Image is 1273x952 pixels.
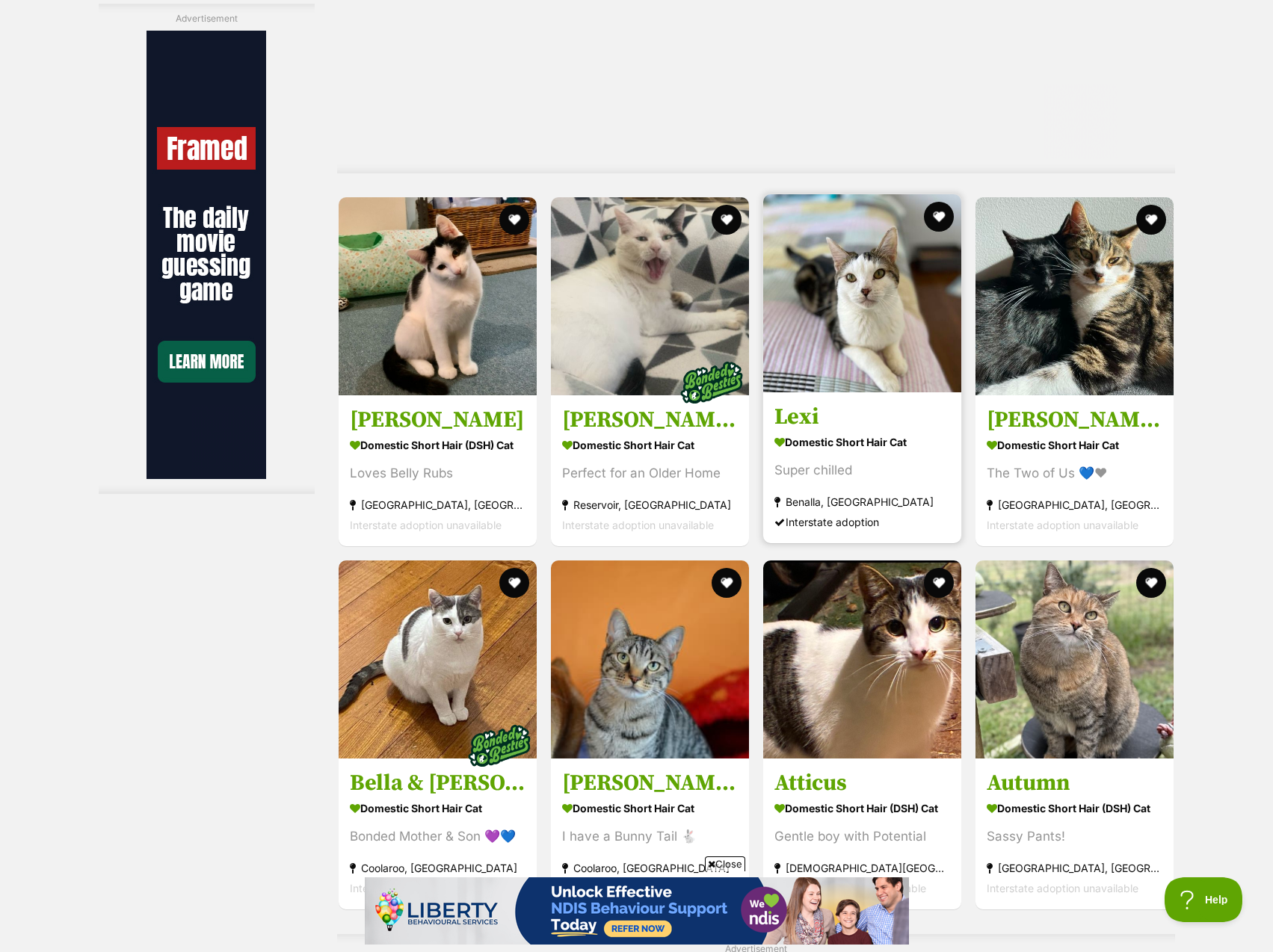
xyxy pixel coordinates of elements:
[774,770,950,798] h3: Atticus
[987,883,1138,895] span: Interstate adoption unavailable
[551,758,749,910] a: [PERSON_NAME] 💖 Domestic Short Hair Cat I have a Bunny Tail 🐇 Coolaroo, [GEOGRAPHIC_DATA] Interst...
[350,406,525,434] h3: [PERSON_NAME]
[774,403,950,431] h3: Lexi
[462,709,537,784] img: bonded besties
[365,877,909,945] iframe: Advertisement
[924,202,954,232] button: favourite
[763,758,961,910] a: Atticus Domestic Short Hair (DSH) Cat Gentle boy with Potential [DEMOGRAPHIC_DATA][GEOGRAPHIC_DAT...
[987,495,1162,515] strong: [GEOGRAPHIC_DATA], [GEOGRAPHIC_DATA]
[774,883,926,895] span: Interstate adoption unavailable
[987,406,1162,434] h3: [PERSON_NAME] & [PERSON_NAME]
[499,568,529,598] button: favourite
[350,434,525,456] strong: Domestic Short Hair (DSH) Cat
[562,859,738,879] strong: Coolaroo, [GEOGRAPHIC_DATA]
[774,512,950,532] div: Interstate adoption
[987,434,1162,456] strong: Domestic Short Hair Cat
[774,460,950,480] div: Super chilled
[350,798,525,820] strong: Domestic Short Hair Cat
[350,883,502,895] span: Interstate adoption unavailable
[350,519,502,531] span: Interstate adoption unavailable
[987,463,1162,483] div: The Two of Us 💙❤
[987,859,1162,879] strong: [GEOGRAPHIC_DATA], [GEOGRAPHIC_DATA]
[774,827,950,847] div: Gentle boy with Potential
[987,519,1138,531] span: Interstate adoption unavailable
[774,492,950,512] strong: Benalla, [GEOGRAPHIC_DATA]
[551,197,749,395] img: Horace & Blackie - Domestic Short Hair Cat
[774,859,950,879] strong: [DEMOGRAPHIC_DATA][GEOGRAPHIC_DATA], [GEOGRAPHIC_DATA]
[1165,877,1243,922] iframe: Help Scout Beacon - Open
[562,406,738,434] h3: [PERSON_NAME] & [PERSON_NAME]
[763,194,961,392] img: Lexi - Domestic Short Hair Cat
[987,798,1162,820] strong: Domestic Short Hair (DSH) Cat
[562,519,714,531] span: Interstate adoption unavailable
[562,434,738,456] strong: Domestic Short Hair Cat
[975,758,1174,910] a: Autumn Domestic Short Hair (DSH) Cat Sassy Pants! [GEOGRAPHIC_DATA], [GEOGRAPHIC_DATA] Interstate...
[147,31,266,480] iframe: Advertisement
[562,827,738,847] div: I have a Bunny Tail 🐇
[99,4,315,495] div: Advertisement
[712,568,742,598] button: favourite
[924,568,954,598] button: favourite
[987,827,1162,847] div: Sassy Pants!
[350,770,525,798] h3: Bella & [PERSON_NAME]
[763,560,961,758] img: Atticus - Domestic Short Hair (DSH) Cat
[774,798,950,820] strong: Domestic Short Hair (DSH) Cat
[674,345,749,420] img: bonded besties
[562,770,738,798] h3: [PERSON_NAME] 💖
[350,495,525,515] strong: [GEOGRAPHIC_DATA], [GEOGRAPHIC_DATA]
[975,560,1174,758] img: Autumn - Domestic Short Hair (DSH) Cat
[562,495,738,515] strong: Reservoir, [GEOGRAPHIC_DATA]
[551,560,749,758] img: Hudson 💖 - Domestic Short Hair Cat
[562,798,738,820] strong: Domestic Short Hair Cat
[562,463,738,483] div: Perfect for an Older Home
[712,205,742,235] button: favourite
[339,560,537,758] img: Bella & Kevin 💕 - Domestic Short Hair Cat
[1136,568,1166,598] button: favourite
[763,392,961,543] a: Lexi Domestic Short Hair Cat Super chilled Benalla, [GEOGRAPHIC_DATA] Interstate adoption
[499,205,529,235] button: favourite
[339,197,537,395] img: Jake - Domestic Short Hair (DSH) Cat
[339,758,537,910] a: Bella & [PERSON_NAME] Domestic Short Hair Cat Bonded Mother & Son 💜💙 Coolaroo, [GEOGRAPHIC_DATA] ...
[987,770,1162,798] h3: Autumn
[774,431,950,453] strong: Domestic Short Hair Cat
[1136,205,1166,235] button: favourite
[975,395,1174,546] a: [PERSON_NAME] & [PERSON_NAME] Domestic Short Hair Cat The Two of Us 💙❤ [GEOGRAPHIC_DATA], [GEOGRA...
[350,859,525,879] strong: Coolaroo, [GEOGRAPHIC_DATA]
[551,395,749,546] a: [PERSON_NAME] & [PERSON_NAME] Domestic Short Hair Cat Perfect for an Older Home Reservoir, [GEOGR...
[339,395,537,546] a: [PERSON_NAME] Domestic Short Hair (DSH) Cat Loves Belly Rubs [GEOGRAPHIC_DATA], [GEOGRAPHIC_DATA]...
[705,856,745,871] span: Close
[350,463,525,483] div: Loves Belly Rubs
[350,827,525,847] div: Bonded Mother & Son 💜💙
[975,197,1174,395] img: Cynthia & Dino - Domestic Short Hair Cat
